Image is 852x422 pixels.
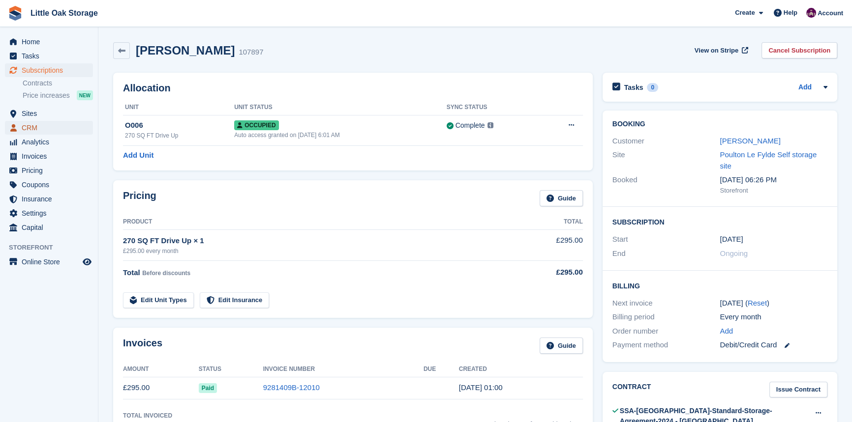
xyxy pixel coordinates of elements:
a: Add [798,82,812,93]
div: Debit/Credit Card [720,339,827,351]
div: [DATE] 06:26 PM [720,174,827,186]
div: End [612,248,720,259]
span: Pricing [22,164,81,177]
div: [DATE] ( ) [720,298,827,309]
a: View on Stripe [691,42,750,58]
td: £295.00 [123,377,199,399]
a: Add [720,326,733,337]
h2: Pricing [123,190,156,206]
a: menu [5,63,93,77]
a: Cancel Subscription [761,42,837,58]
a: menu [5,206,93,220]
span: Total [123,268,140,277]
span: Subscriptions [22,63,81,77]
th: Sync Status [447,100,542,115]
div: 107897 [239,47,263,58]
a: menu [5,178,93,192]
span: Occupied [234,120,278,130]
a: menu [5,164,93,177]
img: icon-info-grey-7440780725fd019a000dd9b08b2336e03edf1995a4989e88bcd33f0948082b44.svg [487,122,493,128]
a: Guide [540,190,583,206]
a: 9281409B-12010 [263,383,320,392]
span: Help [784,8,797,18]
span: Storefront [9,243,98,253]
span: CRM [22,121,81,135]
div: Complete [456,120,485,131]
a: Poulton Le Fylde Self storage site [720,150,817,170]
div: Next invoice [612,298,720,309]
div: NEW [77,90,93,100]
th: Total [512,214,582,230]
a: Contracts [23,79,93,88]
div: Customer [612,136,720,147]
th: Amount [123,362,199,377]
span: Analytics [22,135,81,149]
th: Status [199,362,263,377]
div: Billing period [612,311,720,323]
img: Morgen Aujla [806,8,816,18]
a: menu [5,135,93,149]
a: Guide [540,338,583,354]
a: Little Oak Storage [27,5,102,21]
h2: Booking [612,120,827,128]
a: Preview store [81,256,93,268]
a: menu [5,107,93,120]
div: Order number [612,326,720,337]
span: Online Store [22,255,81,269]
div: Booked [612,174,720,195]
h2: Subscription [612,217,827,226]
time: 2025-09-13 00:00:00 UTC [720,234,743,245]
a: menu [5,121,93,135]
a: Price increases NEW [23,90,93,101]
h2: Tasks [624,83,643,92]
div: 270 SQ FT Drive Up × 1 [123,235,512,247]
span: Create [735,8,755,18]
a: menu [5,149,93,163]
span: Tasks [22,49,81,63]
time: 2025-09-13 00:00:46 UTC [459,383,503,392]
a: Edit Insurance [200,292,270,309]
div: O006 [125,120,234,131]
th: Created [459,362,583,377]
span: Home [22,35,81,49]
a: Edit Unit Types [123,292,194,309]
div: Start [612,234,720,245]
span: Capital [22,221,81,234]
a: Issue Contract [769,382,827,398]
div: Storefront [720,186,827,196]
span: Price increases [23,91,70,100]
div: Site [612,149,720,171]
a: menu [5,192,93,206]
th: Unit [123,100,234,115]
a: menu [5,221,93,234]
span: Settings [22,206,81,220]
th: Due [424,362,459,377]
div: Payment method [612,339,720,351]
h2: [PERSON_NAME] [136,44,235,57]
a: menu [5,49,93,63]
h2: Billing [612,281,827,290]
span: Ongoing [720,249,748,257]
img: stora-icon-8386f47178a22dfd0bd8f6a31ec36ba5ce8667c1dd55bd0f319d3a0aa187defe.svg [8,6,23,21]
span: Coupons [22,178,81,192]
a: Reset [748,299,767,307]
span: Invoices [22,149,81,163]
div: 0 [647,83,658,92]
a: menu [5,255,93,269]
a: Add Unit [123,150,153,161]
div: Every month [720,311,827,323]
h2: Contract [612,382,651,398]
h2: Invoices [123,338,162,354]
a: [PERSON_NAME] [720,137,780,145]
td: £295.00 [512,229,582,260]
span: Sites [22,107,81,120]
div: £295.00 [512,267,582,278]
span: Account [818,8,843,18]
span: Paid [199,383,217,393]
a: menu [5,35,93,49]
span: Insurance [22,192,81,206]
div: Auto access granted on [DATE] 6:01 AM [234,131,446,140]
th: Unit Status [234,100,446,115]
div: 270 SQ FT Drive Up [125,131,234,140]
div: Total Invoiced [123,411,172,420]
